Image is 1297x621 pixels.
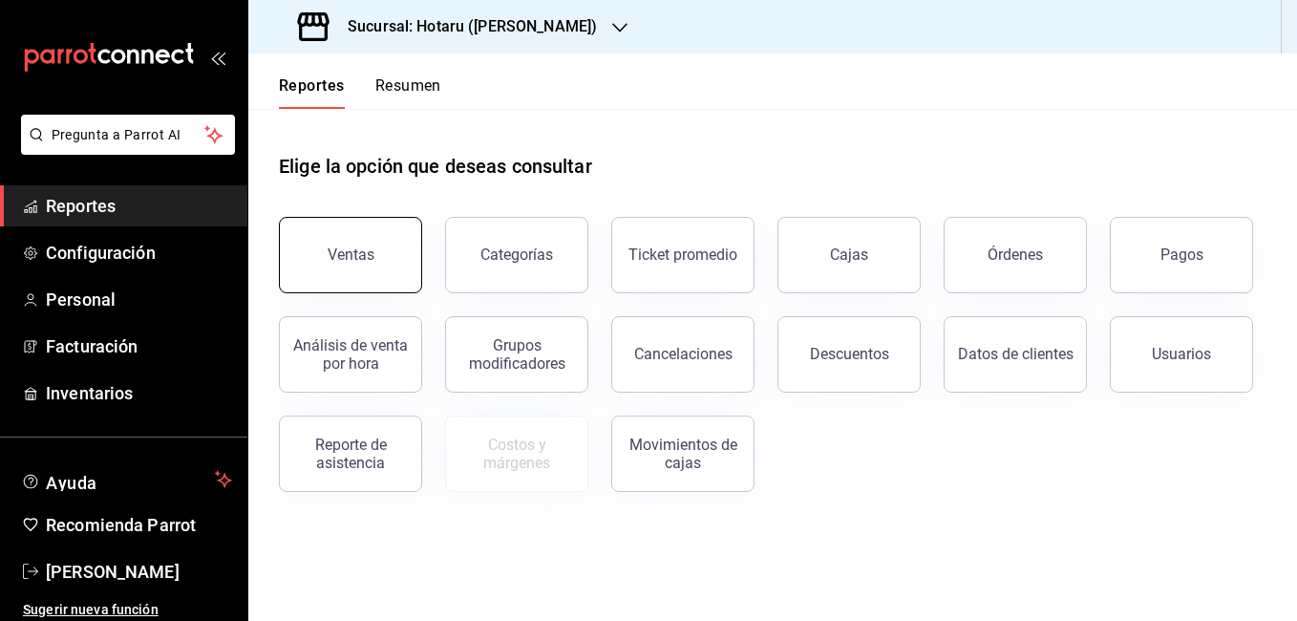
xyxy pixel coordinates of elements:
button: Pregunta a Parrot AI [21,115,235,155]
button: Grupos modificadores [445,316,588,393]
span: Facturación [46,333,232,359]
div: Reporte de asistencia [291,436,410,472]
button: Movimientos de cajas [611,416,755,492]
button: Cajas [777,217,921,293]
button: Cancelaciones [611,316,755,393]
div: Costos y márgenes [457,436,576,472]
div: Pagos [1160,246,1203,264]
div: Cajas [830,246,868,264]
h1: Elige la opción que deseas consultar [279,152,592,181]
div: Descuentos [810,345,889,363]
span: Reportes [46,193,232,219]
span: Inventarios [46,380,232,406]
a: Pregunta a Parrot AI [13,139,235,159]
span: Sugerir nueva función [23,600,232,620]
div: Movimientos de cajas [624,436,742,472]
span: Ayuda [46,468,207,491]
div: Grupos modificadores [457,336,576,373]
div: Ticket promedio [628,246,737,264]
span: Personal [46,287,232,312]
button: Ticket promedio [611,217,755,293]
span: [PERSON_NAME] [46,559,232,585]
span: Recomienda Parrot [46,512,232,538]
h3: Sucursal: Hotaru ([PERSON_NAME]) [332,15,597,38]
div: Categorías [480,246,553,264]
button: Reportes [279,76,345,109]
button: Categorías [445,217,588,293]
button: Datos de clientes [944,316,1087,393]
button: Contrata inventarios para ver este reporte [445,416,588,492]
div: Datos de clientes [958,345,1074,363]
div: Análisis de venta por hora [291,336,410,373]
button: Análisis de venta por hora [279,316,422,393]
button: Ventas [279,217,422,293]
button: open_drawer_menu [210,50,225,65]
span: Configuración [46,240,232,266]
div: Usuarios [1152,345,1211,363]
button: Órdenes [944,217,1087,293]
button: Resumen [375,76,441,109]
div: Órdenes [988,246,1043,264]
button: Descuentos [777,316,921,393]
button: Pagos [1110,217,1253,293]
button: Usuarios [1110,316,1253,393]
span: Pregunta a Parrot AI [52,125,205,145]
div: Ventas [328,246,374,264]
button: Reporte de asistencia [279,416,422,492]
div: Cancelaciones [634,345,733,363]
div: navigation tabs [279,76,441,109]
